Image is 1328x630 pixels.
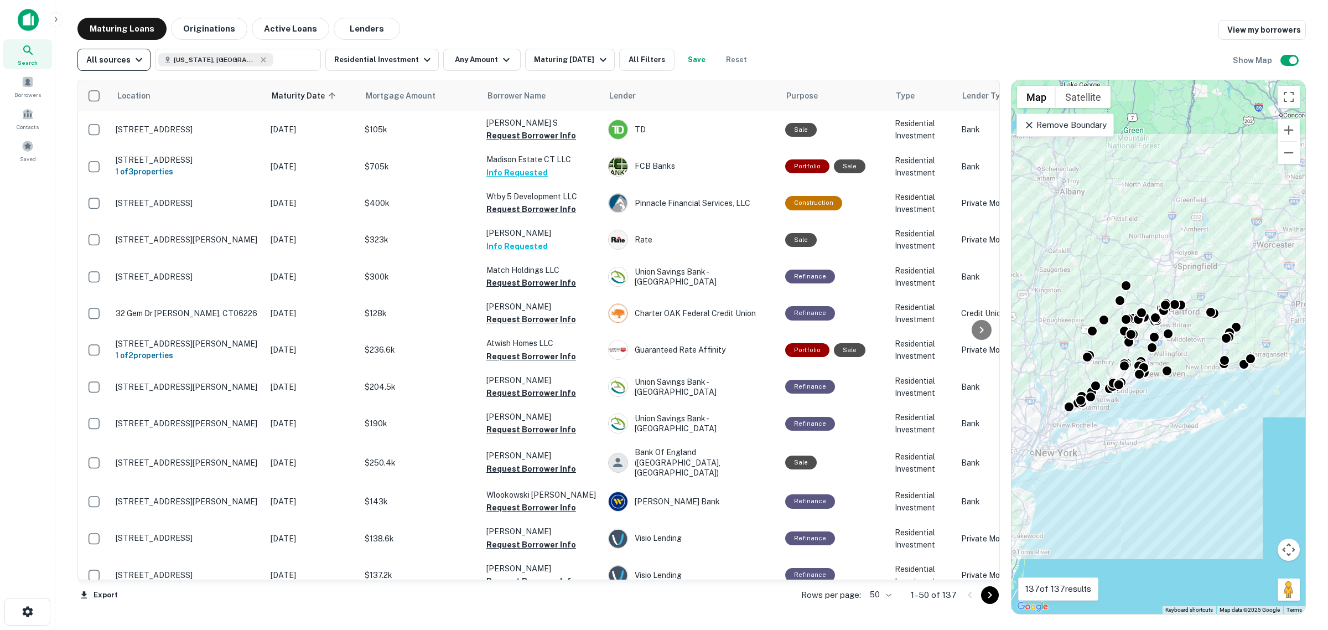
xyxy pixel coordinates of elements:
[865,587,893,603] div: 50
[1056,86,1111,108] button: Show satellite imagery
[785,343,829,357] div: This is a portfolio loan with 2 properties
[609,378,627,396] img: picture
[171,18,247,40] button: Originations
[895,338,950,362] p: Residential Investment
[116,419,260,428] p: [STREET_ADDRESS][PERSON_NAME]
[487,89,546,102] span: Borrower Name
[1024,118,1106,132] p: Remove Boundary
[77,587,121,603] button: Export
[1273,541,1328,595] iframe: Chat Widget
[608,340,774,360] div: Guaranteed Rate Affinity
[20,154,36,163] span: Saved
[608,447,774,478] div: Bank Of England ([GEOGRAPHIC_DATA], [GEOGRAPHIC_DATA])
[961,533,1050,545] p: Private Money
[1011,80,1305,614] div: 0 0
[486,301,597,313] p: [PERSON_NAME]
[785,531,835,545] div: This loan purpose was for refinancing
[18,58,38,67] span: Search
[252,18,329,40] button: Active Loans
[486,240,548,253] button: Info Requested
[896,89,915,102] span: Type
[981,586,999,604] button: Go to next page
[608,565,774,585] div: Visio Lending
[271,344,354,356] p: [DATE]
[486,129,576,142] button: Request Borrower Info
[116,339,260,349] p: [STREET_ADDRESS][PERSON_NAME]
[609,267,627,286] img: picture
[77,49,151,71] button: All sources
[365,197,475,209] p: $400k
[525,49,614,71] button: Maturing [DATE]
[271,307,354,319] p: [DATE]
[961,197,1050,209] p: Private Money
[116,533,260,543] p: [STREET_ADDRESS]
[116,458,260,468] p: [STREET_ADDRESS][PERSON_NAME]
[365,533,475,545] p: $138.6k
[785,270,835,283] div: This loan purpose was for refinancing
[77,18,167,40] button: Maturing Loans
[486,117,597,129] p: [PERSON_NAME] S
[786,89,818,102] span: Purpose
[486,562,597,575] p: [PERSON_NAME]
[961,417,1050,430] p: Bank
[895,265,950,289] p: Residential Investment
[785,196,842,210] div: This loan purpose was for construction
[365,123,475,136] p: $105k
[961,234,1050,246] p: Private Money
[1278,86,1300,108] button: Toggle fullscreen view
[271,533,354,545] p: [DATE]
[265,80,359,111] th: Maturity Date
[1278,142,1300,164] button: Zoom out
[486,462,576,476] button: Request Borrower Info
[608,492,774,512] div: [PERSON_NAME] Bank
[609,566,627,585] img: picture
[271,123,354,136] p: [DATE]
[609,414,627,433] img: picture
[86,53,146,66] div: All sources
[325,49,439,71] button: Residential Investment
[271,161,354,173] p: [DATE]
[895,154,950,179] p: Residential Investment
[271,271,354,283] p: [DATE]
[1286,607,1302,613] a: Terms (opens in new tab)
[1220,607,1280,613] span: Map data ©2025 Google
[1218,20,1306,40] a: View my borrowers
[17,122,39,131] span: Contacts
[365,495,475,508] p: $143k
[961,307,1050,319] p: Credit Union
[486,575,576,588] button: Request Borrower Info
[3,39,52,69] a: Search
[608,120,774,140] div: TD
[785,568,835,582] div: This loan purpose was for refinancing
[486,153,597,166] p: Madison Estate CT LLC
[1014,600,1051,614] a: Open this area in Google Maps (opens a new window)
[486,337,597,349] p: Atwish Homes LLC
[956,80,1055,111] th: Lender Type
[271,457,354,469] p: [DATE]
[609,304,627,323] img: picture
[271,569,354,581] p: [DATE]
[785,380,835,394] div: This loan purpose was for refinancing
[271,197,354,209] p: [DATE]
[365,234,475,246] p: $323k
[961,344,1050,356] p: Private Money
[1025,582,1091,596] p: 137 of 137 results
[3,104,52,133] div: Contacts
[116,198,260,208] p: [STREET_ADDRESS]
[608,193,774,213] div: Pinnacle Financial Services, LLC
[961,271,1050,283] p: Bank
[486,350,576,363] button: Request Borrower Info
[608,414,774,433] div: Union Savings Bank - [GEOGRAPHIC_DATA]
[14,90,41,99] span: Borrowers
[608,230,774,250] div: Rate
[780,80,889,111] th: Purpose
[3,136,52,166] a: Saved
[895,301,950,326] p: Residential Investment
[961,569,1050,581] p: Private Money
[486,501,576,514] button: Request Borrower Info
[609,230,627,249] img: picture
[486,450,597,462] p: [PERSON_NAME]
[116,497,260,507] p: [STREET_ADDRESS][PERSON_NAME]
[334,18,400,40] button: Lenders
